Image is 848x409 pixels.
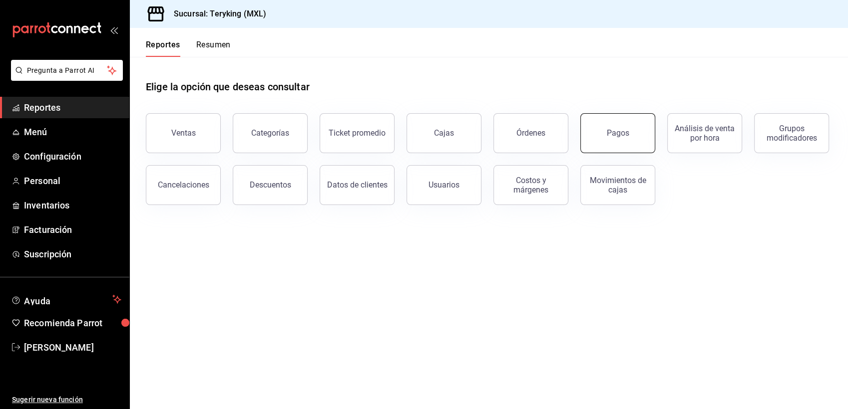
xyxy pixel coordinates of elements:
[24,316,121,330] span: Recomienda Parrot
[580,113,655,153] button: Pagos
[233,165,308,205] button: Descuentos
[761,124,823,143] div: Grupos modificadores
[233,113,308,153] button: Categorías
[24,293,108,305] span: Ayuda
[24,247,121,261] span: Suscripción
[580,165,655,205] button: Movimientos de cajas
[146,40,231,57] div: navigation tabs
[587,176,649,195] div: Movimientos de cajas
[146,40,180,57] button: Reportes
[7,72,123,83] a: Pregunta a Parrot AI
[250,180,291,190] div: Descuentos
[329,128,386,138] div: Ticket promedio
[24,223,121,236] span: Facturación
[146,79,310,94] h1: Elige la opción que deseas consultar
[428,180,459,190] div: Usuarios
[110,26,118,34] button: open_drawer_menu
[493,113,568,153] button: Órdenes
[166,8,266,20] h3: Sucursal: Teryking (MXL)
[607,128,629,138] div: Pagos
[754,113,829,153] button: Grupos modificadores
[407,113,481,153] a: Cajas
[251,128,289,138] div: Categorías
[24,125,121,139] span: Menú
[674,124,736,143] div: Análisis de venta por hora
[516,128,545,138] div: Órdenes
[407,165,481,205] button: Usuarios
[27,65,107,76] span: Pregunta a Parrot AI
[24,150,121,163] span: Configuración
[493,165,568,205] button: Costos y márgenes
[320,165,395,205] button: Datos de clientes
[171,128,196,138] div: Ventas
[11,60,123,81] button: Pregunta a Parrot AI
[320,113,395,153] button: Ticket promedio
[24,101,121,114] span: Reportes
[327,180,388,190] div: Datos de clientes
[196,40,231,57] button: Resumen
[158,180,209,190] div: Cancelaciones
[500,176,562,195] div: Costos y márgenes
[24,199,121,212] span: Inventarios
[24,174,121,188] span: Personal
[12,395,121,405] span: Sugerir nueva función
[667,113,742,153] button: Análisis de venta por hora
[434,127,454,139] div: Cajas
[24,341,121,354] span: [PERSON_NAME]
[146,113,221,153] button: Ventas
[146,165,221,205] button: Cancelaciones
